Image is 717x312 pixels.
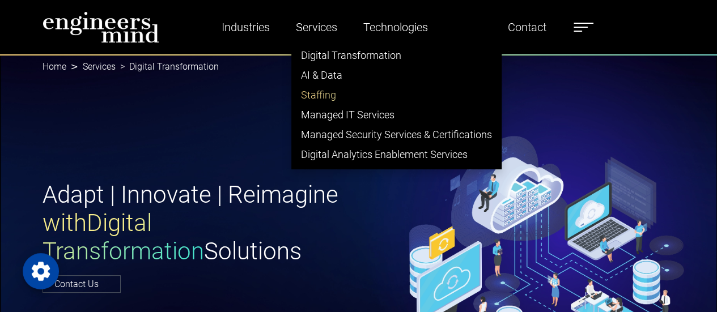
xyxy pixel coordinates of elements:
ul: Industries [291,40,502,169]
a: AI & Data [292,65,501,85]
a: Industries [217,14,274,40]
a: Technologies [359,14,432,40]
a: Contact [503,14,551,40]
a: Staffing [292,85,501,105]
a: Services [291,14,342,40]
a: Services [83,61,116,72]
img: logo [43,11,159,43]
a: Managed Security Services & Certifications [292,125,501,144]
nav: breadcrumb [43,54,675,79]
h1: Adapt | Innovate | Reimagine Solutions [43,181,352,266]
a: Digital Analytics Enablement Services [292,144,501,164]
li: Digital Transformation [116,60,219,74]
a: Home [43,61,66,72]
a: Digital Transformation [292,45,501,65]
a: Managed IT Services [292,105,501,125]
span: with Digital Transformation [43,209,204,265]
a: Contact Us [43,275,121,293]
